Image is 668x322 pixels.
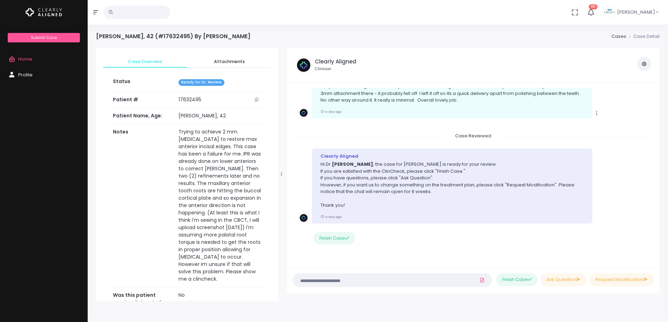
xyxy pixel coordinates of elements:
[109,108,174,124] th: Patient Name, Age:
[109,124,174,287] th: Notes
[313,232,355,245] button: Finish Case
[626,33,660,40] li: Case Detail
[447,130,500,141] span: Case Reviewed
[589,273,654,286] button: Request Modification
[109,91,174,108] th: Patient #
[174,124,266,287] td: Trying to achieve 2 mm [MEDICAL_DATA] to restore max anterior incisal edges. This case has been a...
[18,71,33,78] span: Profile
[31,35,57,40] span: Submit Case
[292,88,654,260] div: scrollable content
[540,273,587,286] button: Ask Question
[96,33,250,40] h4: [PERSON_NAME], 42 (#17632495) By [PERSON_NAME]
[315,59,356,65] h5: Clearly Aligned
[8,33,80,42] a: Submit Case
[478,274,486,286] a: Add Files
[496,273,538,286] button: Finish Case
[18,56,32,62] span: Home
[589,4,598,9] span: 101
[320,153,584,160] div: Clearly Aligned
[109,74,174,91] th: Status
[315,66,356,72] small: Clinician
[617,9,655,16] span: [PERSON_NAME]
[26,5,62,20] img: Logo Horizontal
[109,58,182,65] span: Case Overview
[332,161,373,167] b: [PERSON_NAME]
[603,6,616,19] img: Header Avatar
[612,33,626,40] a: Cases
[96,48,278,301] div: scrollable content
[178,79,224,86] span: Ready for Dr. Review
[320,109,342,114] small: a day ago
[320,161,584,209] p: Hi Dr. , the case for [PERSON_NAME] is ready for your review. If you are satisfied with the ClinC...
[174,92,266,108] td: 17632495
[320,214,342,219] small: a day ago
[174,108,266,124] td: [PERSON_NAME], 42
[193,58,266,65] span: Attachments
